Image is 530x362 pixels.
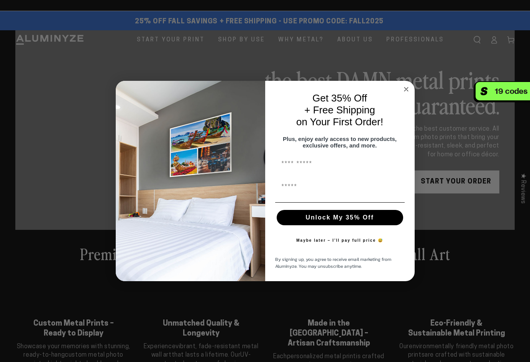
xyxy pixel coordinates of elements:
img: 728e4f65-7e6c-44e2-b7d1-0292a396982f.jpeg [116,81,265,282]
span: By signing up, you agree to receive email marketing from Aluminyze. You may unsubscribe anytime. [275,256,391,270]
button: Unlock My 35% Off [277,210,403,225]
span: + Free Shipping [304,104,375,116]
span: Get 35% Off [312,92,367,104]
img: underline [275,202,405,203]
span: on Your First Order! [296,116,383,128]
button: Close dialog [402,85,411,94]
button: Maybe later – I’ll pay full price 😅 [292,233,387,248]
span: Plus, enjoy early access to new products, exclusive offers, and more. [283,136,397,149]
